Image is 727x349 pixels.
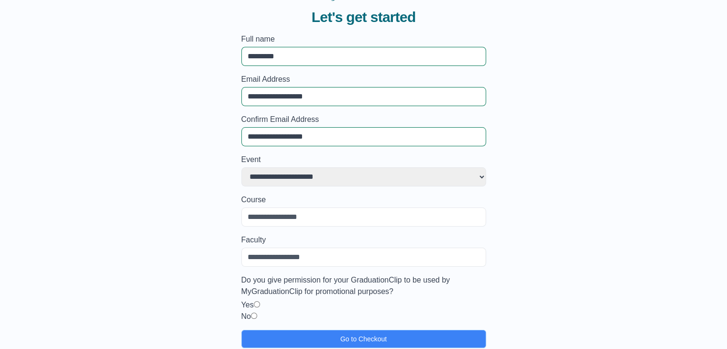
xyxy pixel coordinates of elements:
label: Full name [241,33,486,45]
label: Event [241,154,486,165]
label: Do you give permission for your GraduationClip to be used by MyGraduationClip for promotional pur... [241,274,486,297]
label: Yes [241,301,254,309]
label: No [241,312,251,320]
button: Go to Checkout [241,330,486,348]
span: Let's get started [312,9,416,26]
label: Confirm Email Address [241,114,486,125]
label: Course [241,194,486,206]
label: Email Address [241,74,486,85]
label: Faculty [241,234,486,246]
